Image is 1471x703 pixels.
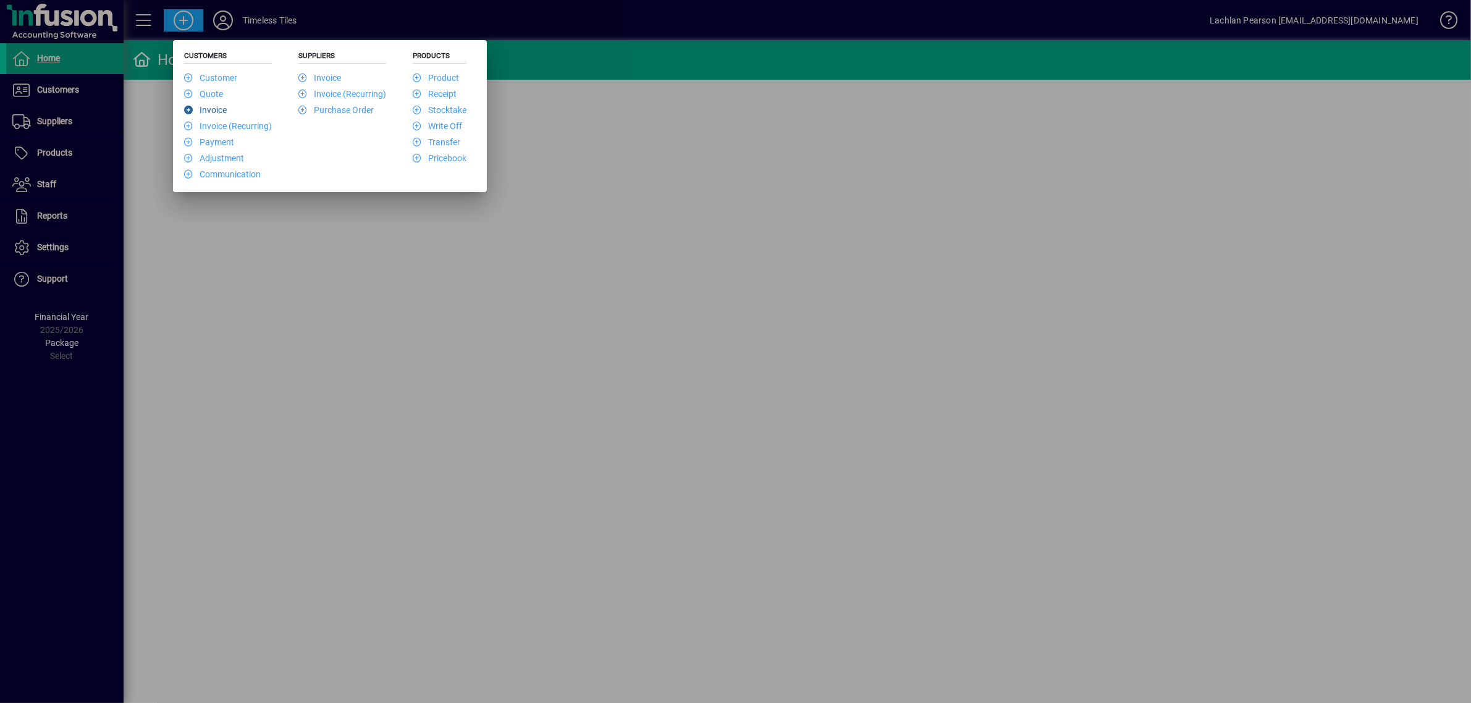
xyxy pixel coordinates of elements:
[184,121,272,131] a: Invoice (Recurring)
[413,51,466,64] h5: Products
[413,153,466,163] a: Pricebook
[184,153,244,163] a: Adjustment
[413,73,459,83] a: Product
[184,105,227,115] a: Invoice
[413,105,466,115] a: Stocktake
[184,51,272,64] h5: Customers
[298,51,386,64] h5: Suppliers
[413,121,462,131] a: Write Off
[184,137,234,147] a: Payment
[413,137,460,147] a: Transfer
[184,169,261,179] a: Communication
[413,89,457,99] a: Receipt
[298,89,386,99] a: Invoice (Recurring)
[298,105,374,115] a: Purchase Order
[298,73,341,83] a: Invoice
[184,73,237,83] a: Customer
[184,89,223,99] a: Quote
